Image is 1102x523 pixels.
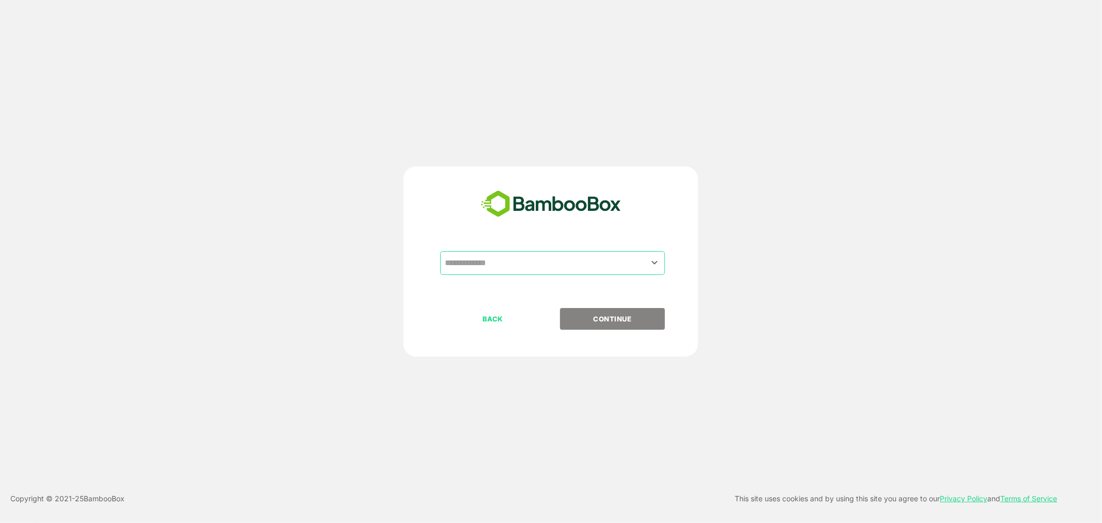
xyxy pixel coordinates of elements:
[735,493,1057,505] p: This site uses cookies and by using this site you agree to our and
[441,313,545,325] p: BACK
[10,493,125,505] p: Copyright © 2021- 25 BambooBox
[1000,494,1057,503] a: Terms of Service
[647,256,661,270] button: Open
[440,308,545,330] button: BACK
[475,187,627,221] img: bamboobox
[940,494,987,503] a: Privacy Policy
[561,313,664,325] p: CONTINUE
[560,308,665,330] button: CONTINUE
